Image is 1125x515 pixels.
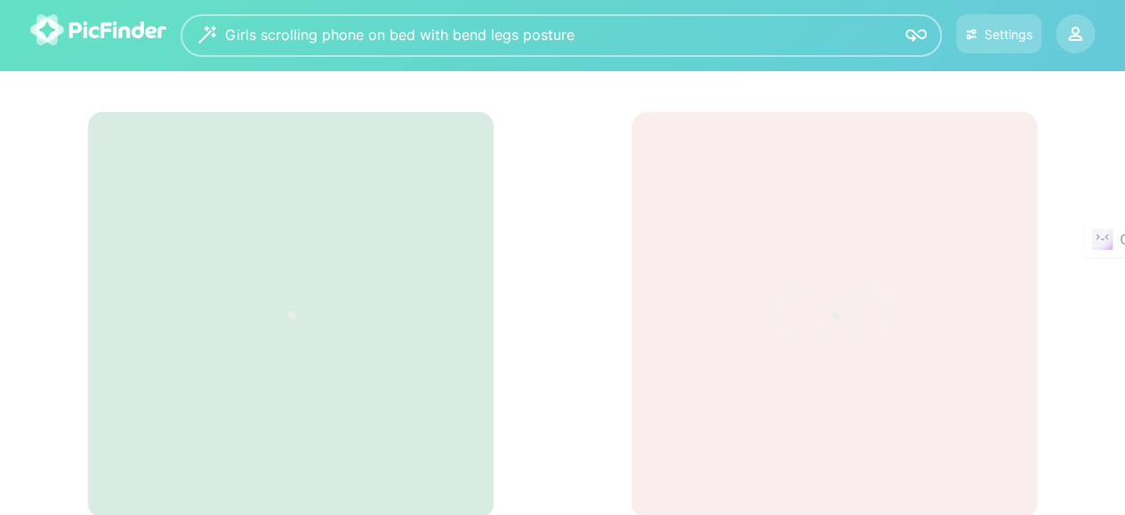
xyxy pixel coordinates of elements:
[30,14,166,45] img: logo-picfinder-white-transparent.svg
[956,14,1041,53] button: Settings
[966,27,977,42] img: icon-settings.svg
[984,27,1032,42] div: Settings
[198,26,216,44] img: wizard.svg
[905,25,927,46] img: icon-search.svg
